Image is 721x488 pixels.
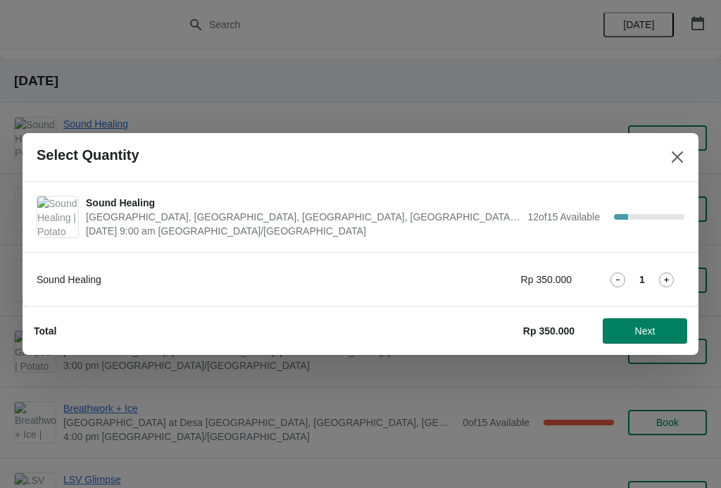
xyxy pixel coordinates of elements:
[86,224,520,238] span: [DATE] 9:00 am [GEOGRAPHIC_DATA]/[GEOGRAPHIC_DATA]
[37,273,417,287] div: Sound Healing
[86,210,520,224] span: [GEOGRAPHIC_DATA], [GEOGRAPHIC_DATA], [GEOGRAPHIC_DATA], [GEOGRAPHIC_DATA], [GEOGRAPHIC_DATA]
[639,273,645,287] strong: 1
[523,325,575,337] strong: Rp 350.000
[86,196,520,210] span: Sound Healing
[665,144,690,170] button: Close
[37,147,139,163] h2: Select Quantity
[34,325,56,337] strong: Total
[635,325,656,337] span: Next
[527,211,600,223] span: 12 of 15 Available
[37,196,78,237] img: Sound Healing | Potato Head Suites & Studios, Jalan Petitenget, Seminyak, Badung Regency, Bali, I...
[445,273,572,287] div: Rp 350.000
[603,318,687,344] button: Next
